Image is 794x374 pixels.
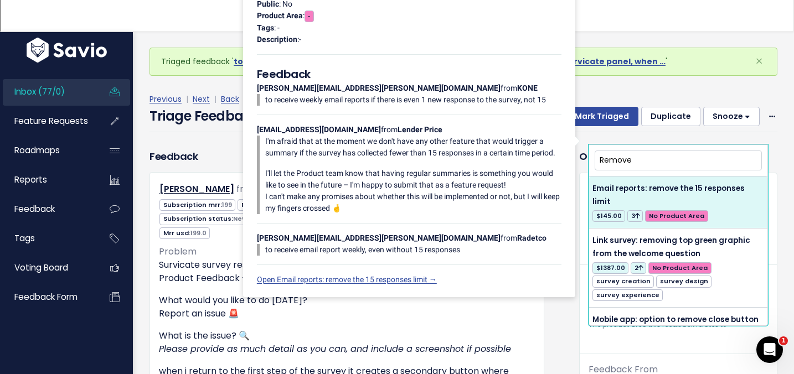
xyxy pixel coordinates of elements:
[517,233,546,242] strong: Radetco
[656,276,711,287] span: survey design
[159,245,197,258] span: Problem
[265,244,561,256] p: to receive email report weekly, even without 15 responses
[257,233,501,242] strong: [PERSON_NAME][EMAIL_ADDRESS][PERSON_NAME][DOMAIN_NAME]
[238,199,292,211] span: Plan:
[184,94,190,105] span: |
[221,94,239,105] a: Back
[257,23,274,32] strong: Tags
[592,183,745,207] span: Email reports: remove the 15 responses limit
[627,210,643,222] span: 3
[14,291,78,303] span: Feedback form
[3,255,92,280] a: Voting Board
[756,336,783,363] iframe: Intercom live chat
[3,167,92,193] a: Reports
[305,11,314,22] span: -
[517,84,538,92] strong: KONE
[149,149,198,164] h3: Feedback
[265,168,561,214] p: I'll let the Product team know that having regular summaries is something you would like to see i...
[159,342,511,355] em: Please provide as much detail as you can, and include a screenshot if possible
[14,144,60,156] span: Roadmaps
[3,138,92,163] a: Roadmaps
[149,48,777,76] div: Triaged feedback ' '
[234,56,666,67] a: to be able to invite new teammates from the identity provider instead of the Survicate panel, when …
[159,183,234,195] a: [PERSON_NAME]
[3,226,92,251] a: Tags
[648,262,711,274] span: No Product Area
[257,35,297,44] strong: Description
[149,106,267,126] h4: Triage Feedback
[257,275,437,284] a: Open Email reports: remove the 15 responses limit →
[703,107,760,127] button: Snooze
[14,203,55,215] span: Feedback
[3,79,92,105] a: Inbox (77/0)
[565,107,638,127] button: Mark Triaged
[14,174,47,185] span: Reports
[592,289,663,301] span: survey experience
[592,210,625,222] span: $145.00
[299,35,301,44] span: -
[14,115,88,127] span: Feature Requests
[631,262,646,274] span: 2
[779,336,788,345] span: 1
[257,84,501,92] strong: [PERSON_NAME][EMAIL_ADDRESS][PERSON_NAME][DOMAIN_NAME]
[222,200,232,209] span: 199
[233,214,280,223] span: Never_Active
[3,108,92,134] a: Feature Requests
[265,136,561,159] p: I'm afraid that at the moment we don't have any other feature that would trigger a summary if the...
[14,86,65,97] span: Inbox (77/0)
[159,329,535,356] p: What is the issue? 🔍
[149,94,182,105] a: Previous
[641,107,700,127] button: Duplicate
[755,52,763,70] span: ×
[592,235,750,259] span: Link survey: removing top green graphic from the welcome question
[592,262,628,274] span: $1387.00
[265,94,561,106] p: to receive weekly email reports if there is even 1 new response to the survey, not 15
[193,94,210,105] a: Next
[257,66,561,82] h5: Feedback
[24,38,110,63] img: logo-white.9d6f32f41409.svg
[159,294,535,320] p: What would you like to do [DATE]? Report an issue 🚨
[398,125,442,134] strong: Lender Price
[744,48,774,75] button: Close
[3,196,92,222] a: Feedback
[592,276,654,287] span: survey creation
[645,210,708,222] span: No Product Area
[159,227,210,239] span: Mrr usd:
[3,284,92,310] a: Feedback form
[212,94,219,105] span: |
[159,213,283,225] span: Subscription status:
[14,262,68,273] span: Voting Board
[190,228,207,237] span: 199.0
[589,319,768,331] small: The product area this feedback relates to
[257,11,303,20] strong: Product Area
[592,314,759,325] span: Mobile app: option to remove close button
[159,258,535,285] p: Survicate survey response: Product Feedback - Feedback Button
[579,149,777,164] h3: Organize
[257,125,381,134] strong: [EMAIL_ADDRESS][DOMAIN_NAME]
[14,232,35,244] span: Tags
[159,199,235,211] span: Subscription mrr:
[236,183,258,195] span: from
